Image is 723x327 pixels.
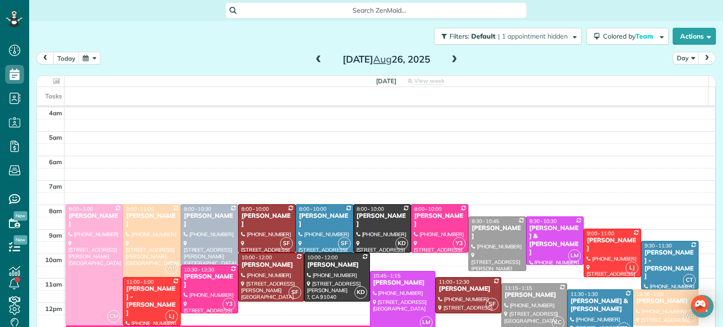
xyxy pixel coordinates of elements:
span: LJ [165,310,178,323]
div: [PERSON_NAME] [356,212,408,228]
span: Default [471,32,496,40]
span: Aug [373,53,392,65]
span: 11:30 - 1:30 [570,291,598,297]
div: [PERSON_NAME] [414,212,466,228]
span: WB [165,262,178,274]
span: 8:00 - 10:00 [357,206,384,212]
span: 4am [49,109,62,117]
div: [PERSON_NAME] [298,212,350,228]
div: [PERSON_NAME] [184,212,235,228]
span: 10:00 - 12:00 [241,254,272,261]
span: SF [280,237,293,250]
div: [PERSON_NAME] [241,261,301,269]
span: Y3 [223,298,235,311]
button: Colored byTeam [586,28,669,45]
button: Actions [673,28,716,45]
span: [DATE] [376,77,396,85]
span: New [14,235,27,245]
span: 5am [49,134,62,141]
span: 8:00 - 10:00 [414,206,442,212]
span: 8am [49,207,62,215]
button: Filters: Default | 1 appointment hidden [434,28,582,45]
span: View week [414,77,444,85]
span: 6am [49,158,62,166]
span: KD [395,237,408,250]
span: 11:15 - 1:15 [505,285,532,291]
button: today [53,52,80,64]
span: 8:00 - 11:00 [126,206,153,212]
div: [PERSON_NAME] [438,285,498,293]
span: SF [289,286,301,299]
span: 9:00 - 11:00 [587,230,614,237]
div: [PERSON_NAME] [307,261,367,269]
span: 11:30 - 1:00 [636,291,664,297]
span: 8:30 - 10:30 [530,218,557,224]
button: prev [36,52,54,64]
div: Open Intercom Messenger [691,295,714,318]
span: 11:00 - 1:00 [126,279,153,285]
div: [PERSON_NAME] & [PERSON_NAME] [529,224,581,256]
span: | 1 appointment hidden [498,32,568,40]
span: 9:30 - 11:30 [644,242,672,249]
span: KD [354,286,367,299]
div: [PERSON_NAME] [471,224,523,240]
h2: [DATE] 26, 2025 [328,54,445,64]
span: 8:30 - 10:45 [472,218,499,224]
span: 10:30 - 12:30 [184,266,215,273]
span: LM [568,249,581,262]
span: WB [683,310,696,323]
span: CM [107,310,120,323]
div: [PERSON_NAME] [373,279,433,287]
div: [PERSON_NAME] [504,291,564,299]
span: 12pm [45,305,62,312]
span: 10am [45,256,62,263]
span: Team [635,32,655,40]
span: 8:00 - 1:00 [69,206,93,212]
div: [PERSON_NAME] [184,273,235,289]
div: [PERSON_NAME] [241,212,293,228]
span: Colored by [603,32,657,40]
span: 8:00 - 10:00 [299,206,326,212]
span: Y3 [453,237,466,250]
button: Day [673,52,699,64]
span: 10:45 - 1:15 [373,272,401,279]
span: 7am [49,183,62,190]
span: New [14,211,27,221]
span: 11am [45,280,62,288]
div: [PERSON_NAME] [126,212,177,228]
span: 10:00 - 12:00 [307,254,338,261]
span: 11:00 - 12:30 [439,279,469,285]
div: [PERSON_NAME] - [PERSON_NAME] [126,285,177,317]
span: CT [683,274,696,287]
span: SF [338,237,351,250]
a: Filters: Default | 1 appointment hidden [429,28,582,45]
span: 9am [49,231,62,239]
div: [PERSON_NAME] [586,237,638,253]
div: [PERSON_NAME] [68,212,120,228]
span: Tasks [45,92,62,100]
span: SF [486,298,498,311]
button: next [698,52,716,64]
div: [PERSON_NAME] [636,297,696,305]
span: Filters: [450,32,469,40]
div: [PERSON_NAME] - [PERSON_NAME] [644,249,696,281]
span: 8:00 - 10:30 [184,206,211,212]
span: 8:00 - 10:00 [241,206,269,212]
span: LJ [626,262,638,274]
div: [PERSON_NAME] & [PERSON_NAME] [570,297,630,313]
